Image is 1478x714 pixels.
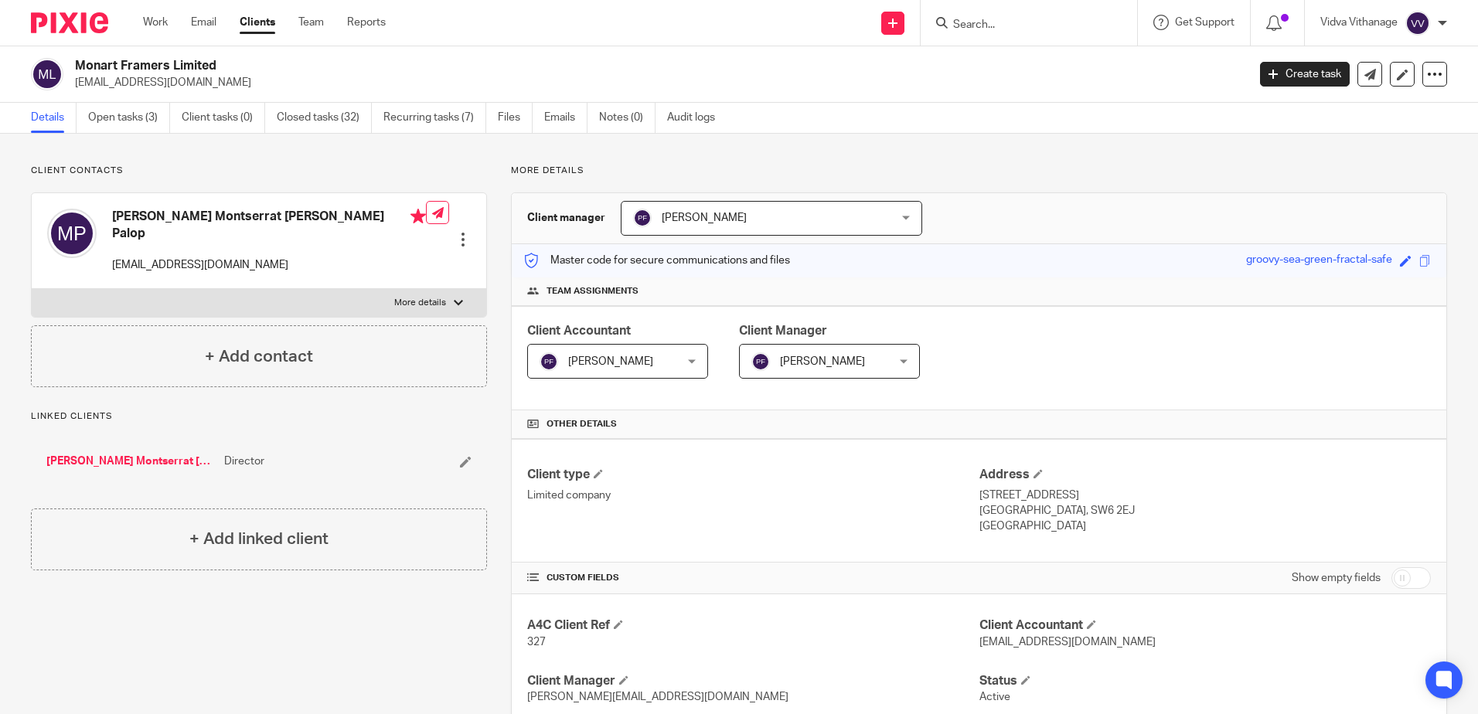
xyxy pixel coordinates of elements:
[75,75,1237,90] p: [EMAIL_ADDRESS][DOMAIN_NAME]
[527,692,788,702] span: [PERSON_NAME][EMAIL_ADDRESS][DOMAIN_NAME]
[667,103,727,133] a: Audit logs
[394,297,446,309] p: More details
[979,467,1431,483] h4: Address
[527,617,979,634] h4: A4C Client Ref
[527,325,631,337] span: Client Accountant
[527,572,979,584] h4: CUSTOM FIELDS
[347,15,386,30] a: Reports
[527,467,979,483] h4: Client type
[979,518,1431,534] p: [GEOGRAPHIC_DATA]
[1175,17,1235,28] span: Get Support
[205,345,313,369] h4: + Add contact
[191,15,216,30] a: Email
[527,488,979,503] p: Limited company
[31,58,63,90] img: svg%3E
[599,103,656,133] a: Notes (0)
[31,165,487,177] p: Client contacts
[952,19,1091,32] input: Search
[1320,15,1398,30] p: Vidva Vithanage
[240,15,275,30] a: Clients
[143,15,168,30] a: Work
[182,103,265,133] a: Client tasks (0)
[46,454,216,469] a: [PERSON_NAME] Montserrat [PERSON_NAME] Palop
[383,103,486,133] a: Recurring tasks (7)
[1246,252,1392,270] div: groovy-sea-green-fractal-safe
[751,352,770,371] img: svg%3E
[979,617,1431,634] h4: Client Accountant
[780,356,865,367] span: [PERSON_NAME]
[277,103,372,133] a: Closed tasks (32)
[979,488,1431,503] p: [STREET_ADDRESS]
[47,209,97,258] img: svg%3E
[633,209,652,227] img: svg%3E
[540,352,558,371] img: svg%3E
[979,692,1010,702] span: Active
[410,209,426,224] i: Primary
[547,285,639,297] span: Team assignments
[739,325,827,337] span: Client Manager
[31,410,487,423] p: Linked clients
[498,103,533,133] a: Files
[527,637,546,648] span: 327
[88,103,170,133] a: Open tasks (3)
[1405,11,1430,36] img: svg%3E
[979,503,1431,518] p: [GEOGRAPHIC_DATA], SW6 2EJ
[523,253,790,268] p: Master code for secure communications and files
[544,103,587,133] a: Emails
[547,418,617,430] span: Other details
[511,165,1447,177] p: More details
[112,257,426,273] p: [EMAIL_ADDRESS][DOMAIN_NAME]
[527,673,979,689] h4: Client Manager
[979,673,1431,689] h4: Status
[31,12,108,33] img: Pixie
[662,212,747,223] span: [PERSON_NAME]
[1260,62,1350,87] a: Create task
[31,103,77,133] a: Details
[224,454,264,469] span: Director
[568,356,653,367] span: [PERSON_NAME]
[979,637,1156,648] span: [EMAIL_ADDRESS][DOMAIN_NAME]
[298,15,324,30] a: Team
[527,210,605,226] h3: Client manager
[112,209,426,242] h4: [PERSON_NAME] Montserrat [PERSON_NAME] Palop
[1292,570,1381,586] label: Show empty fields
[189,527,329,551] h4: + Add linked client
[75,58,1004,74] h2: Monart Framers Limited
